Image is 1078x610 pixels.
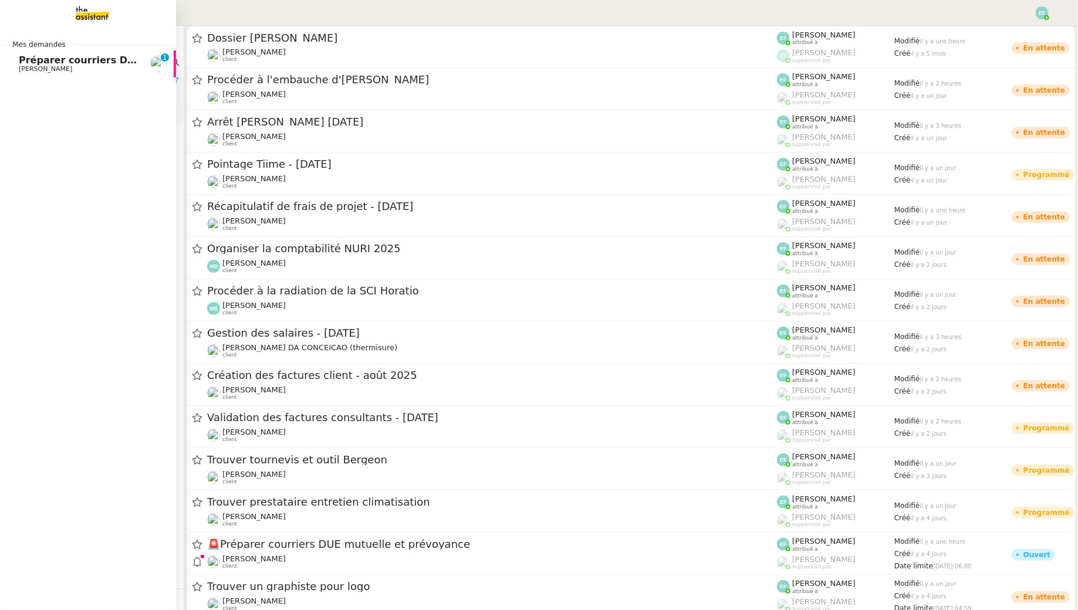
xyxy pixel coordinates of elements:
span: [PERSON_NAME] [222,48,286,56]
span: client [222,479,237,485]
span: [PERSON_NAME] [792,217,856,226]
span: Trouver tournevis et outil Bergeon [207,455,777,465]
app-user-label: suppervisé par [777,386,894,401]
app-user-label: suppervisé par [777,555,894,570]
span: Créé [894,550,911,558]
app-user-label: attribué à [777,241,894,256]
div: Ouvert [1023,551,1050,558]
span: [PERSON_NAME] [222,259,286,267]
img: svg [207,260,220,273]
span: Créé [894,176,911,184]
img: svg [777,411,790,424]
span: [PERSON_NAME] [792,157,856,165]
span: Validation des factures consultants - [DATE] [207,412,777,423]
span: Préparer courriers DUE mutuelle et prévoyance [207,539,777,550]
span: il y a 3 jours [911,473,947,479]
span: il y a un jour [911,177,947,184]
span: [PERSON_NAME] DA CONCEICAO (thermisure) [222,343,397,352]
span: suppervisé par [792,99,832,106]
span: suppervisé par [792,395,832,401]
span: client [222,56,237,63]
span: suppervisé par [792,353,832,359]
img: svg [777,327,790,340]
span: Créé [894,429,911,438]
img: svg [777,32,790,45]
span: Modifié [894,121,920,130]
span: attribué à [792,377,818,384]
span: attribué à [792,250,818,257]
app-user-detailed-label: client [207,512,777,527]
span: Modifié [894,248,920,256]
div: En attente [1023,87,1065,94]
app-user-detailed-label: client [207,428,777,443]
span: Préparer courriers DUE mutuelle et prévoyance [19,55,271,66]
app-user-detailed-label: client [207,470,777,485]
img: users%2FSg6jQljroSUGpSfKFUOPmUmNaZ23%2Favatar%2FUntitled.png [207,429,220,442]
app-user-label: attribué à [777,494,894,510]
img: users%2FyQfMwtYgTqhRP2YHWHmG2s2LYaD3%2Favatar%2Fprofile-pic.png [777,472,790,484]
span: Trouver prestataire entretien climatisation [207,497,777,507]
img: svg [777,116,790,128]
span: [PERSON_NAME] [792,301,856,310]
span: attribué à [792,293,818,299]
app-user-label: attribué à [777,410,894,425]
span: Modifié [894,79,920,87]
img: svg [777,242,790,255]
span: Arrêt [PERSON_NAME] [DATE] [207,117,777,127]
span: [PERSON_NAME] [222,90,286,99]
img: users%2FyQfMwtYgTqhRP2YHWHmG2s2LYaD3%2Favatar%2Fprofile-pic.png [777,218,790,231]
span: Récapitulatif de frais de projet - [DATE] [207,201,777,212]
img: users%2FyQfMwtYgTqhRP2YHWHmG2s2LYaD3%2Favatar%2Fprofile-pic.png [777,91,790,104]
app-user-label: suppervisé par [777,301,894,317]
img: users%2FlEKjZHdPaYMNgwXp1mLJZ8r8UFs1%2Favatar%2F1e03ee85-bb59-4f48-8ffa-f076c2e8c285 [207,471,220,484]
img: users%2FQNmrJKjvCnhZ9wRJPnUNc9lj8eE3%2Favatar%2F5ca36b56-0364-45de-a850-26ae83da85f1 [207,91,220,104]
div: En attente [1023,129,1065,136]
span: il y a un jour [920,292,957,298]
span: il y a un jour [920,249,957,256]
span: suppervisé par [792,479,832,486]
img: users%2FyQfMwtYgTqhRP2YHWHmG2s2LYaD3%2Favatar%2Fprofile-pic.png [777,134,790,147]
span: Procéder à l'embauche d'[PERSON_NAME] [207,74,777,85]
span: client [222,394,237,401]
app-user-label: suppervisé par [777,428,894,443]
span: [PERSON_NAME] [222,385,286,394]
span: suppervisé par [792,226,832,232]
span: client [222,563,237,570]
span: il y a 4 jours [911,593,947,599]
img: svg [777,200,790,213]
img: users%2FyQfMwtYgTqhRP2YHWHmG2s2LYaD3%2Favatar%2Fprofile-pic.png [777,345,790,358]
app-user-label: attribué à [777,326,894,341]
span: suppervisé par [792,57,832,64]
span: Créé [894,91,911,100]
span: Créé [894,514,911,522]
img: users%2FyQfMwtYgTqhRP2YHWHmG2s2LYaD3%2Favatar%2Fprofile-pic.png [777,176,790,189]
span: [PERSON_NAME] [792,344,856,353]
app-user-label: attribué à [777,283,894,299]
app-user-label: attribué à [777,72,894,87]
app-user-detailed-label: client [207,48,777,63]
span: Modifié [894,417,920,425]
span: il y a 2 jours [911,388,947,395]
span: il y a une heure [920,538,966,545]
span: [PERSON_NAME] [19,65,72,73]
span: attribué à [792,208,818,215]
app-user-label: attribué à [777,579,894,594]
span: [PERSON_NAME] [222,132,286,141]
span: il y a 2 heures [920,376,962,382]
span: attribué à [792,504,818,510]
span: suppervisé par [792,437,832,443]
span: il y a un jour [911,219,947,226]
span: Modifié [894,459,920,467]
span: attribué à [792,335,818,341]
span: Créé [894,134,911,142]
span: Création des factures client - août 2025 [207,370,777,381]
span: Procéder à la radiation de la SCI Horatio [207,286,777,296]
img: svg [777,538,790,551]
img: svg [777,369,790,382]
app-user-detailed-label: client [207,301,777,316]
span: [PERSON_NAME] [792,90,856,99]
span: [PERSON_NAME] [792,579,856,588]
span: [PERSON_NAME] [222,554,286,563]
img: svg [777,73,790,86]
span: [PERSON_NAME] [792,410,856,419]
